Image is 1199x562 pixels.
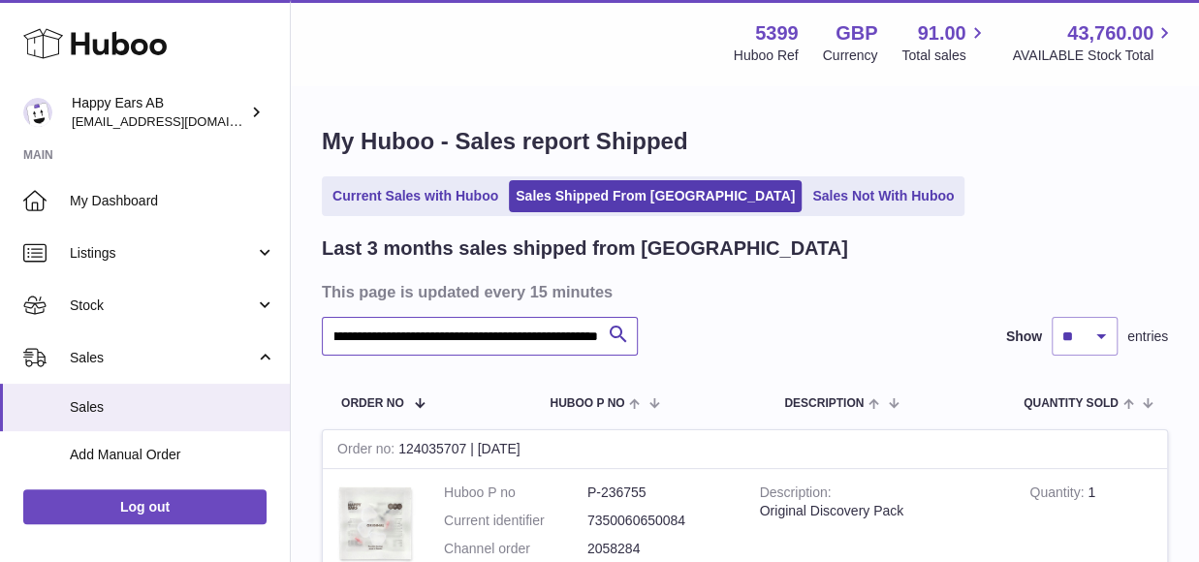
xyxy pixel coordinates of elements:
dt: Current identifier [444,512,587,530]
div: Original Discovery Pack [760,502,1001,520]
a: Sales Shipped From [GEOGRAPHIC_DATA] [509,180,802,212]
span: Listings [70,244,255,263]
strong: Description [760,484,832,505]
span: 91.00 [917,20,965,47]
div: 124035707 | [DATE] [323,430,1167,469]
h3: This page is updated every 15 minutes [322,281,1163,302]
span: entries [1127,328,1168,346]
a: Current Sales with Huboo [326,180,505,212]
dd: 7350060650084 [587,512,731,530]
span: My Dashboard [70,192,275,210]
span: [EMAIL_ADDRESS][DOMAIN_NAME] [72,113,285,129]
span: Sales [70,398,275,417]
span: Sales [70,349,255,367]
a: Sales Not With Huboo [805,180,961,212]
span: 43,760.00 [1067,20,1153,47]
label: Show [1006,328,1042,346]
span: Huboo P no [550,397,624,410]
a: 91.00 Total sales [901,20,988,65]
div: Currency [823,47,878,65]
a: Log out [23,489,267,524]
span: Total sales [901,47,988,65]
span: Order No [341,397,404,410]
span: Description [784,397,864,410]
dt: Huboo P no [444,484,587,502]
dd: P-236755 [587,484,731,502]
dt: Channel order [444,540,587,558]
span: AVAILABLE Stock Total [1012,47,1176,65]
img: 3pl@happyearsearplugs.com [23,98,52,127]
span: Add Manual Order [70,446,275,464]
dd: 2058284 [587,540,731,558]
span: Stock [70,297,255,315]
h2: Last 3 months sales shipped from [GEOGRAPHIC_DATA] [322,235,848,262]
div: Happy Ears AB [72,94,246,131]
a: 43,760.00 AVAILABLE Stock Total [1012,20,1176,65]
strong: Order no [337,441,398,461]
strong: 5399 [755,20,799,47]
strong: GBP [836,20,877,47]
div: Huboo Ref [734,47,799,65]
h1: My Huboo - Sales report Shipped [322,126,1168,157]
span: Quantity Sold [1024,397,1119,410]
strong: Quantity [1029,484,1088,505]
